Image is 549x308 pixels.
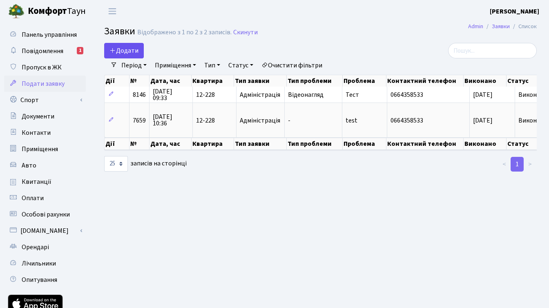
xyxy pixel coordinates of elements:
[287,138,343,150] th: Тип проблеми
[196,92,233,98] span: 12-228
[391,117,466,124] span: 0664358533
[468,22,483,31] a: Admin
[4,255,86,272] a: Лічильники
[4,76,86,92] a: Подати заявку
[201,58,223,72] a: Тип
[153,114,189,127] span: [DATE] 10:36
[4,59,86,76] a: Пропуск в ЖК
[22,177,51,186] span: Квитанції
[109,46,138,55] span: Додати
[4,272,86,288] a: Опитування
[4,157,86,174] a: Авто
[104,24,135,38] span: Заявки
[22,210,70,219] span: Особові рахунки
[473,90,493,99] span: [DATE]
[464,75,507,87] th: Виконано
[343,75,386,87] th: Проблема
[22,30,77,39] span: Панель управління
[448,43,537,58] input: Пошук...
[4,223,86,239] a: [DOMAIN_NAME]
[22,259,56,268] span: Лічильники
[490,7,539,16] a: [PERSON_NAME]
[4,108,86,125] a: Документи
[28,4,67,18] b: Комфорт
[258,58,326,72] a: Очистити фільтри
[346,92,384,98] span: Тест
[234,138,287,150] th: Тип заявки
[233,29,258,36] a: Скинути
[234,75,287,87] th: Тип заявки
[4,190,86,206] a: Оплати
[386,75,464,87] th: Контактний телефон
[22,194,44,203] span: Оплати
[391,92,466,98] span: 0664358533
[22,79,65,88] span: Подати заявку
[4,141,86,157] a: Приміщення
[4,125,86,141] a: Контакти
[152,58,199,72] a: Приміщення
[22,128,51,137] span: Контакти
[133,116,146,125] span: 7659
[118,58,150,72] a: Період
[22,275,57,284] span: Опитування
[77,47,83,54] div: 1
[4,206,86,223] a: Особові рахунки
[196,117,233,124] span: 12-228
[288,117,339,124] span: -
[137,29,232,36] div: Відображено з 1 по 2 з 2 записів.
[8,3,25,20] img: logo.png
[22,63,62,72] span: Пропуск в ЖК
[192,138,234,150] th: Квартира
[386,138,464,150] th: Контактний телефон
[105,75,129,87] th: Дії
[4,43,86,59] a: Повідомлення1
[507,138,542,150] th: Статус
[456,18,549,35] nav: breadcrumb
[102,4,123,18] button: Переключити навігацію
[28,4,86,18] span: Таун
[133,90,146,99] span: 8146
[492,22,510,31] a: Заявки
[192,75,234,87] th: Квартира
[343,138,386,150] th: Проблема
[507,75,542,87] th: Статус
[4,92,86,108] a: Спорт
[153,88,189,101] span: [DATE] 09:33
[288,92,339,98] span: Відеонагляд
[4,239,86,255] a: Орендарі
[518,90,547,99] span: Виконано
[511,157,524,172] a: 1
[104,43,144,58] a: Додати
[287,75,343,87] th: Тип проблеми
[129,75,150,87] th: №
[22,112,54,121] span: Документи
[4,174,86,190] a: Квитанції
[240,117,281,124] span: Адміністрація
[473,116,493,125] span: [DATE]
[22,145,58,154] span: Приміщення
[346,117,384,124] span: test
[129,138,150,150] th: №
[150,138,192,150] th: Дата, час
[464,138,507,150] th: Виконано
[104,156,187,172] label: записів на сторінці
[104,156,128,172] select: записів на сторінці
[4,27,86,43] a: Панель управління
[105,138,129,150] th: Дії
[240,92,281,98] span: Адміністрація
[150,75,192,87] th: Дата, час
[225,58,257,72] a: Статус
[22,47,63,56] span: Повідомлення
[510,22,537,31] li: Список
[518,116,547,125] span: Виконано
[22,161,36,170] span: Авто
[22,243,49,252] span: Орендарі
